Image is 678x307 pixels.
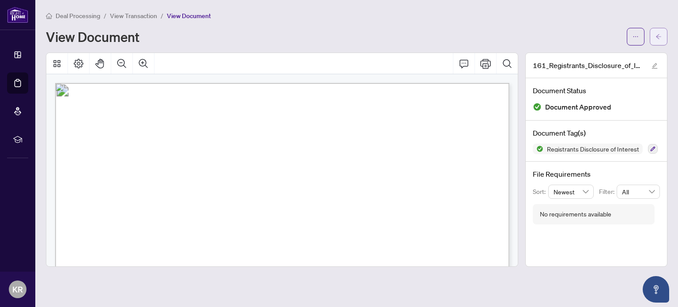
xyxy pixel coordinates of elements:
p: Filter: [599,187,617,197]
h4: Document Tag(s) [533,128,660,138]
span: View Document [167,12,211,20]
h4: Document Status [533,85,660,96]
img: Document Status [533,102,542,111]
span: Document Approved [545,101,611,113]
span: View Transaction [110,12,157,20]
p: Sort: [533,187,548,197]
div: No requirements available [540,209,611,219]
img: Status Icon [533,144,543,154]
span: Registrants Disclosure of Interest [543,146,643,152]
h1: View Document [46,30,139,44]
span: Deal Processing [56,12,100,20]
span: KR [12,283,23,296]
button: Open asap [643,276,669,303]
span: 161_Registrants_Disclosure_of_Interest_-_Disposition_of_Property_-_PropTx-[PERSON_NAME] 2 1 EXECU... [533,60,643,71]
span: edit [652,63,658,69]
span: All [622,185,655,198]
span: home [46,13,52,19]
img: logo [7,7,28,23]
span: ellipsis [633,34,639,40]
span: Newest [554,185,589,198]
li: / [161,11,163,21]
span: arrow-left [655,34,662,40]
li: / [104,11,106,21]
h4: File Requirements [533,169,660,179]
